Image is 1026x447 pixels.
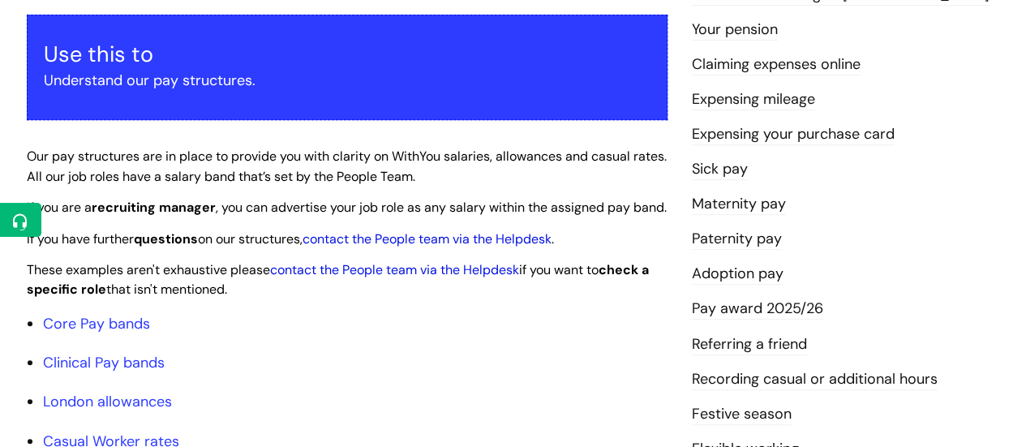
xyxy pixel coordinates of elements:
a: Clinical Pay bands [43,353,165,372]
a: Claiming expenses online [692,54,861,75]
a: Festive season [692,404,792,425]
a: Referring a friend [692,334,807,355]
strong: questions [134,230,198,247]
a: London allowances [43,392,172,411]
a: Adoption pay [692,264,783,285]
span: Our pay structures are in place to provide you with clarity on WithYou salaries, allowances and c... [27,148,667,185]
span: If you have further on our structures, . [27,230,554,247]
a: contact the People team via the Helpdesk [303,230,552,247]
a: Expensing mileage [692,89,815,110]
p: Understand our pay structures. [44,67,650,93]
a: Recording casual or additional hours [692,369,938,390]
a: Expensing your purchase card [692,124,895,145]
a: contact the People team via the Helpdesk [270,261,519,278]
a: Core Pay bands [43,314,150,333]
span: These examples aren't exhaustive please if you want to that isn't mentioned. [27,261,649,299]
a: Sick pay [692,159,748,180]
h3: Use this to [44,41,650,67]
a: Maternity pay [692,194,786,215]
a: Paternity pay [692,229,782,250]
a: Your pension [692,19,778,41]
span: If you are a , you can advertise your job role as any salary within the assigned pay band. [27,199,667,216]
strong: recruiting manager [92,199,216,216]
a: Pay award 2025/26 [692,299,823,320]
